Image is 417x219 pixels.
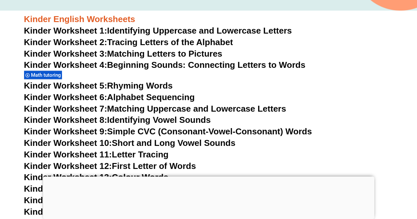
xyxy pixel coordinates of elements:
a: Kinder Worksheet 5:Rhyming Words [24,81,173,91]
a: Kinder Worksheet 9:Simple CVC (Consonant-Vowel-Consonant) Words [24,126,312,136]
span: Kinder Worksheet 14: [24,184,112,194]
div: Math tutoring [24,70,62,79]
a: Kinder Worksheet 8:Identifying Vowel Sounds [24,115,211,125]
span: Kinder Worksheet 16: [24,207,112,217]
a: Kinder Worksheet 4:Beginning Sounds: Connecting Letters to Words [24,60,306,70]
a: Kinder Worksheet 11:Letter Tracing [24,150,169,159]
span: Kinder Worksheet 11: [24,150,112,159]
a: Kinder Worksheet 14:Days of the Week [24,184,183,194]
span: Kinder Worksheet 3: [24,49,107,59]
span: Kinder Worksheet 15: [24,195,112,205]
a: Kinder Worksheet 16:Matching Pictures to Words [24,207,225,217]
span: Kinder Worksheet 13: [24,172,112,182]
a: Kinder Worksheet 2:Tracing Letters of the Alphabet [24,37,233,47]
iframe: Chat Widget [307,145,417,219]
span: Kinder Worksheet 6: [24,92,107,102]
iframe: Advertisement [43,177,374,217]
a: Kinder Worksheet 1:Identifying Uppercase and Lowercase Letters [24,26,292,36]
a: Kinder Worksheet 6:Alphabet Sequencing [24,92,195,102]
a: Kinder Worksheet 13:Colour Words [24,172,168,182]
h3: Kinder English Worksheets [24,14,393,25]
span: Kinder Worksheet 10: [24,138,112,148]
a: Kinder Worksheet 15:Simple Word Families (e.g., cat, bat, hat) [24,195,276,205]
a: Kinder Worksheet 12:First Letter of Words [24,161,196,171]
span: Kinder Worksheet 7: [24,104,107,114]
span: Kinder Worksheet 12: [24,161,112,171]
span: Kinder Worksheet 5: [24,81,107,91]
a: Kinder Worksheet 10:Short and Long Vowel Sounds [24,138,236,148]
span: Kinder Worksheet 9: [24,126,107,136]
a: Kinder Worksheet 3:Matching Letters to Pictures [24,49,223,59]
span: Math tutoring [31,72,63,78]
span: Kinder Worksheet 2: [24,37,107,47]
span: Kinder Worksheet 1: [24,26,107,36]
span: Kinder Worksheet 8: [24,115,107,125]
a: Kinder Worksheet 7:Matching Uppercase and Lowercase Letters [24,104,286,114]
span: Kinder Worksheet 4: [24,60,107,70]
